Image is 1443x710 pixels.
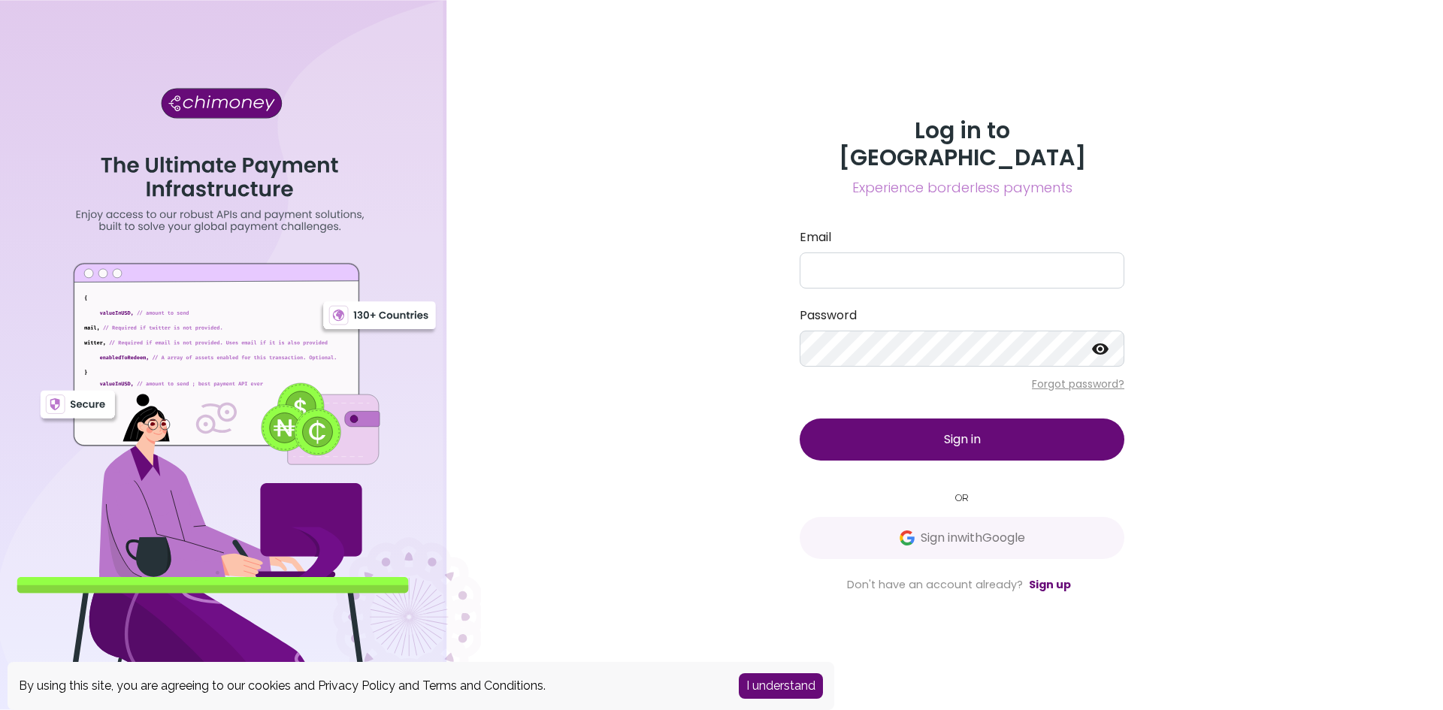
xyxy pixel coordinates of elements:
span: Sign in [944,431,981,448]
button: GoogleSign inwithGoogle [800,517,1124,559]
h3: Log in to [GEOGRAPHIC_DATA] [800,117,1124,171]
div: By using this site, you are agreeing to our cookies and and . [19,677,716,695]
span: Experience borderless payments [800,177,1124,198]
a: Privacy Policy [318,678,395,693]
a: Sign up [1029,577,1071,592]
button: Sign in [800,418,1124,461]
small: OR [800,491,1124,505]
a: Terms and Conditions [422,678,543,693]
label: Password [800,307,1124,325]
span: Don't have an account already? [847,577,1023,592]
span: Sign in with Google [921,529,1025,547]
label: Email [800,228,1124,246]
button: Accept cookies [739,673,823,699]
img: Google [900,530,915,545]
p: Forgot password? [800,376,1124,391]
